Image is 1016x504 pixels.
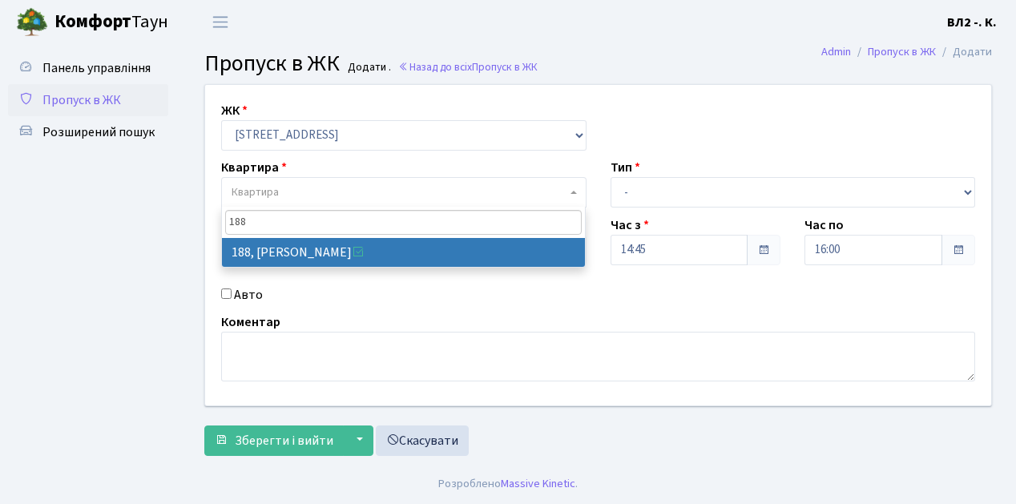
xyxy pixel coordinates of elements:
[947,14,997,31] b: ВЛ2 -. К.
[8,116,168,148] a: Розширений пошук
[936,43,992,61] li: Додати
[204,47,340,79] span: Пропуск в ЖК
[797,35,1016,69] nav: breadcrumb
[232,184,279,200] span: Квартира
[376,425,469,456] a: Скасувати
[8,84,168,116] a: Пропуск в ЖК
[947,13,997,32] a: ВЛ2 -. К.
[42,123,155,141] span: Розширений пошук
[204,425,344,456] button: Зберегти і вийти
[42,59,151,77] span: Панель управління
[221,158,287,177] label: Квартира
[16,6,48,38] img: logo.png
[611,158,640,177] label: Тип
[54,9,131,34] b: Комфорт
[345,61,391,75] small: Додати .
[8,52,168,84] a: Панель управління
[472,59,538,75] span: Пропуск в ЖК
[200,9,240,35] button: Переключити навігацію
[501,475,575,492] a: Massive Kinetic
[221,312,280,332] label: Коментар
[235,432,333,450] span: Зберегти і вийти
[54,9,168,36] span: Таун
[221,101,248,120] label: ЖК
[438,475,578,493] div: Розроблено .
[868,43,936,60] a: Пропуск в ЖК
[611,216,649,235] label: Час з
[821,43,851,60] a: Admin
[222,238,586,267] li: 188, [PERSON_NAME]
[804,216,844,235] label: Час по
[398,59,538,75] a: Назад до всіхПропуск в ЖК
[42,91,121,109] span: Пропуск в ЖК
[234,285,263,304] label: Авто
